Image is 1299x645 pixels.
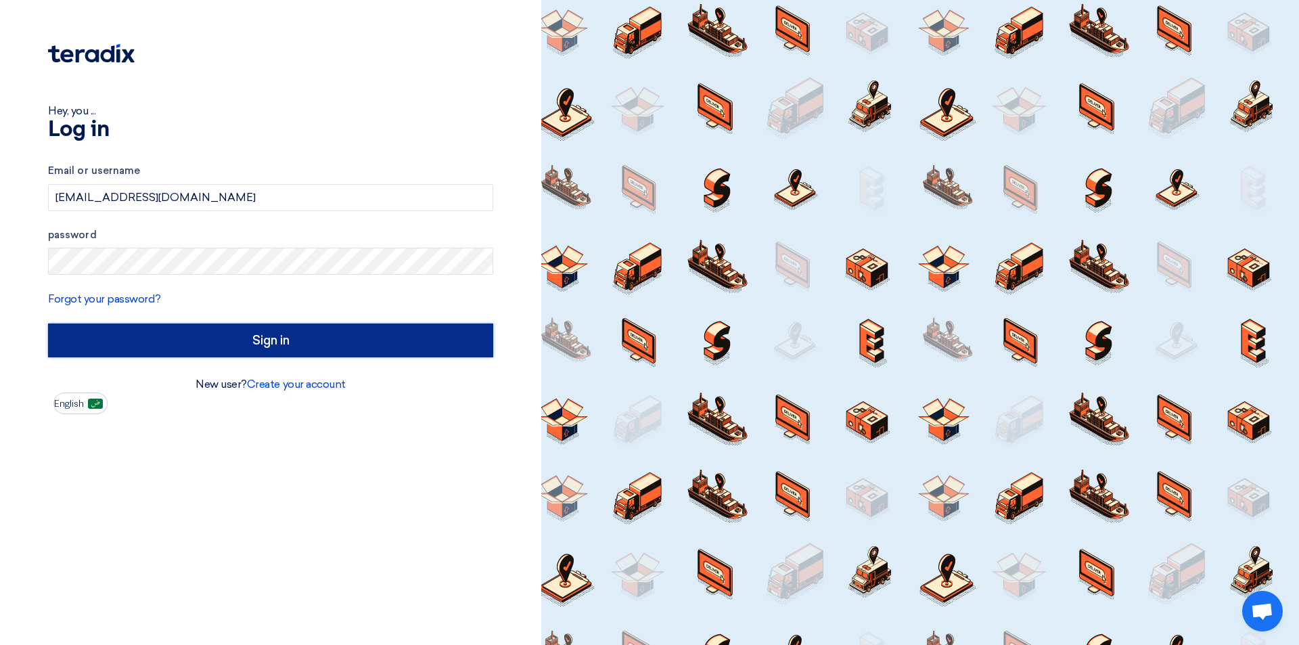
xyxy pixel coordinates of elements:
[54,398,84,409] font: English
[196,378,247,391] font: New user?
[48,229,97,241] font: password
[48,324,493,357] input: Sign in
[48,292,161,305] a: Forgot your password?
[48,44,135,63] img: Teradix logo
[53,393,108,414] button: English
[48,119,109,141] font: Log in
[247,378,346,391] a: Create your account
[88,399,103,409] img: ar-AR.png
[48,104,95,117] font: Hey, you ...
[48,184,493,211] input: Enter your business email or username
[1242,591,1283,631] div: Open chat
[48,164,140,177] font: Email or username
